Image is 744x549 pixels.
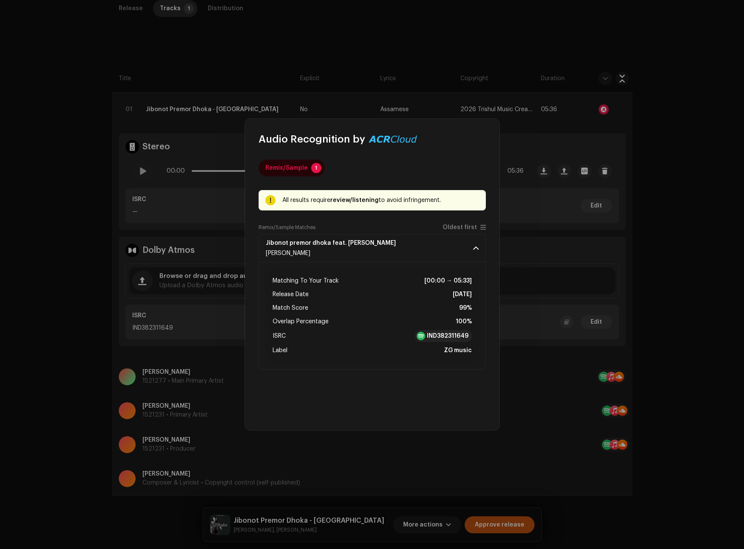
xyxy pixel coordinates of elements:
strong: 99% [459,303,472,313]
p-togglebutton: Oldest first [443,224,486,231]
strong: [00:00 → 05:33] [424,276,472,286]
strong: 100% [456,317,472,327]
strong: Jibonot premor dhoka feat. [PERSON_NAME] [266,240,396,246]
p-accordion-header: Jibonot premor dhoka feat. [PERSON_NAME][PERSON_NAME] [259,234,486,262]
span: Zubeen Garg [266,250,310,256]
strong: IND382311649 [427,332,468,340]
span: Jibonot premor dhoka feat. Bornali Kalita [266,240,406,246]
span: Overlap Percentage [273,317,329,327]
span: Audio Recognition by [259,132,365,146]
span: ISRC [273,331,286,341]
p-badge: 1 [311,163,321,173]
span: Label [273,345,287,356]
div: Remix/Sample [265,160,308,176]
span: Match Score [273,303,308,313]
span: Release Date [273,289,309,300]
span: Oldest first [443,224,477,231]
p-accordion-content: Jibonot premor dhoka feat. [PERSON_NAME][PERSON_NAME] [259,262,486,370]
strong: review/listening [330,197,379,203]
div: All results require to avoid infringement. [282,195,479,205]
strong: [DATE] [453,289,472,300]
label: Remix/Sample Matches [259,224,315,231]
span: Matching To Your Track [273,276,339,286]
strong: ZG music [444,345,472,356]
